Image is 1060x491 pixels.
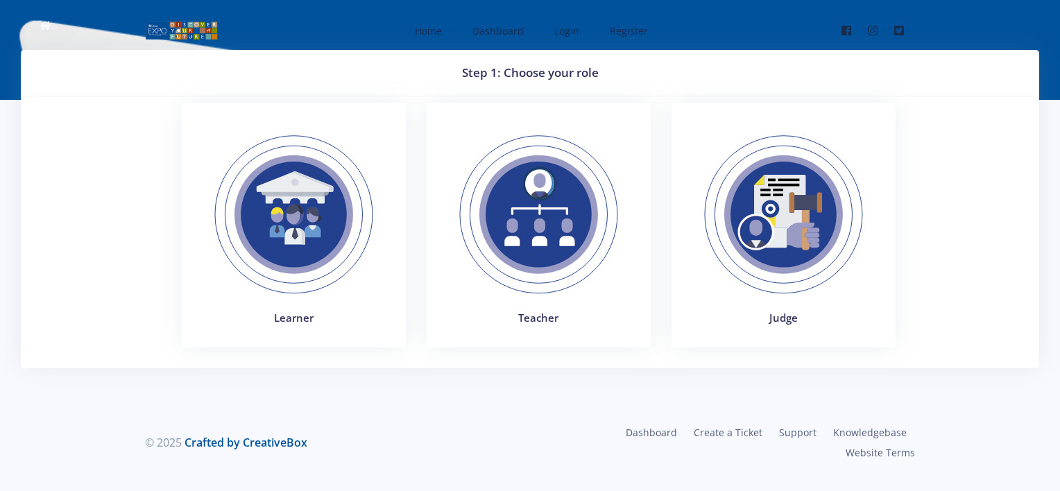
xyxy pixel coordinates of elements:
[171,103,416,369] a: Learner Learner
[610,24,648,37] span: Register
[685,422,771,442] a: Create a Ticket
[185,435,307,450] a: Crafted by CreativeBox
[472,24,524,37] span: Dashboard
[688,119,879,310] img: Judges
[617,422,685,442] a: Dashboard
[540,12,590,49] a: Login
[145,434,520,451] div: © 2025
[401,12,453,49] a: Home
[443,119,634,310] img: Teacher
[198,119,389,310] img: Learner
[833,426,907,439] span: Knowledgebase
[596,12,659,49] a: Register
[145,20,218,41] img: logo01.png
[825,422,915,442] a: Knowledgebase
[459,12,535,49] a: Dashboard
[837,442,915,463] a: Website Terms
[416,103,661,369] a: Teacher Teacher
[198,310,389,326] h4: Learner
[443,310,634,326] h4: Teacher
[415,24,442,37] span: Home
[661,103,906,369] a: Judges Judge
[771,422,825,442] a: Support
[37,64,1023,82] h3: Step 1: Choose your role
[688,310,879,326] h4: Judge
[554,24,579,37] span: Login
